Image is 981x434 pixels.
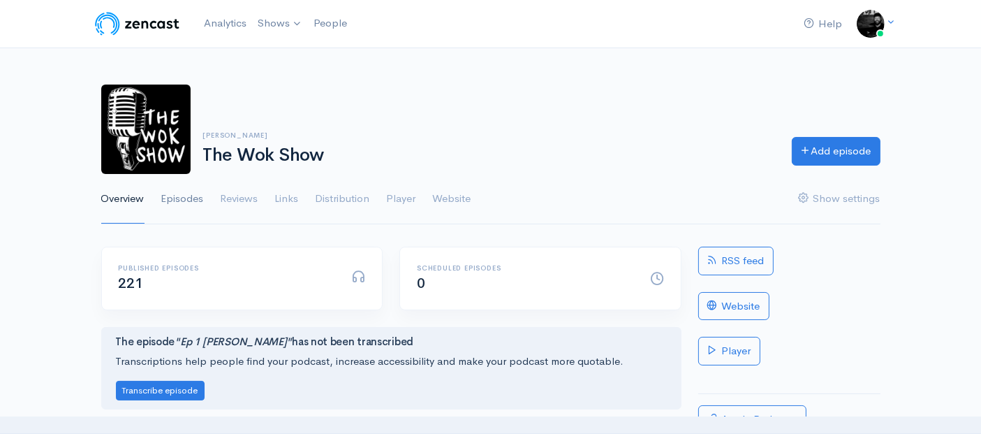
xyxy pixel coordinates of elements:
a: Links [275,174,299,224]
button: Transcribe episode [116,381,205,401]
a: Player [698,337,760,366]
a: Website [433,174,471,224]
a: People [308,8,353,38]
h6: [PERSON_NAME] [203,131,775,139]
a: Shows [252,8,308,39]
a: RSS feed [698,247,774,275]
img: ZenCast Logo [93,10,182,38]
a: Reviews [221,174,258,224]
p: Transcriptions help people find your podcast, increase accessibility and make your podcast more q... [116,354,667,370]
a: Player [387,174,416,224]
span: 221 [119,275,143,292]
a: Transcribe episode [116,383,205,396]
a: Website [698,292,769,321]
a: Add episode [792,137,880,166]
a: Apple Podcasts [698,405,806,434]
h6: Published episodes [119,264,335,272]
img: ... [857,10,885,38]
a: Distribution [316,174,370,224]
h6: Scheduled episodes [417,264,633,272]
a: Help [799,9,848,39]
span: 0 [417,275,425,292]
i: "Ep 1 [PERSON_NAME]" [175,335,292,348]
a: Episodes [161,174,204,224]
h4: The episode has not been transcribed [116,336,667,348]
a: Analytics [198,8,252,38]
h1: The Wok Show [203,145,775,166]
a: Overview [101,174,145,224]
a: Show settings [799,174,880,224]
